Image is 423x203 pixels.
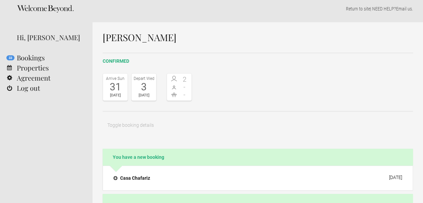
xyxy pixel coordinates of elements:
p: | NEED HELP? . [103,5,413,12]
div: Depart Wed [133,75,154,82]
div: [DATE] [105,92,126,99]
h4: Casa Chafariz [113,175,150,181]
h2: You have a new booking [103,149,413,166]
button: Casa Chafariz [DATE] [108,171,408,185]
span: - [179,91,190,98]
button: Toggle booking details [103,118,158,132]
span: 2 [179,76,190,83]
a: Return to site [346,6,370,11]
h2: confirmed [103,58,413,65]
div: Hi, [PERSON_NAME] [17,32,82,42]
span: - [179,84,190,90]
flynt-notification-badge: 33 [6,55,14,60]
a: Email us [396,6,412,11]
div: Arrive Sun [105,75,126,82]
div: 3 [133,82,154,92]
div: [DATE] [133,92,154,99]
h1: [PERSON_NAME] [103,32,413,42]
div: 31 [105,82,126,92]
div: [DATE] [389,175,402,180]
